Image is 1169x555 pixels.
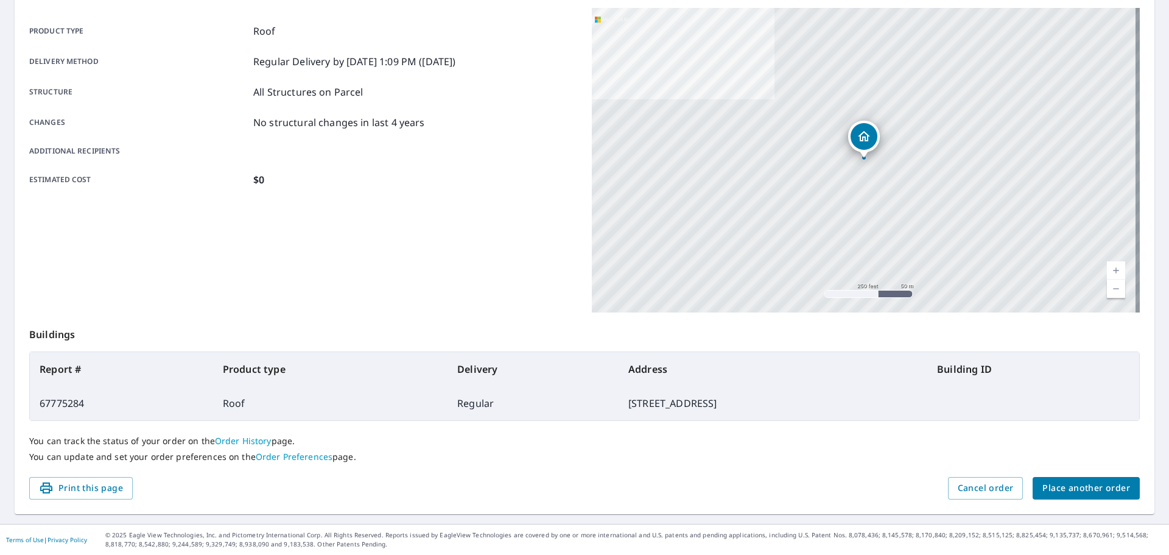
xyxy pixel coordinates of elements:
a: Terms of Use [6,536,44,544]
p: | [6,536,87,543]
p: Roof [253,24,276,38]
button: Print this page [29,477,133,500]
p: © 2025 Eagle View Technologies, Inc. and Pictometry International Corp. All Rights Reserved. Repo... [105,531,1163,549]
th: Building ID [927,352,1139,386]
p: Additional recipients [29,146,248,157]
p: Product type [29,24,248,38]
span: Place another order [1042,481,1130,496]
a: Current Level 17, Zoom In [1107,261,1125,280]
th: Report # [30,352,213,386]
p: You can update and set your order preferences on the page. [29,451,1140,462]
button: Cancel order [948,477,1023,500]
p: Delivery method [29,54,248,69]
p: Estimated cost [29,172,248,187]
div: Dropped pin, building 1, Residential property, 1670 Harvard Ct Lake Forest, IL 60045 [848,121,880,158]
td: [STREET_ADDRESS] [619,386,927,420]
p: No structural changes in last 4 years [253,115,425,130]
p: $0 [253,172,264,187]
td: Roof [213,386,448,420]
th: Address [619,352,927,386]
span: Print this page [39,481,123,496]
button: Place another order [1033,477,1140,500]
p: You can track the status of your order on the page. [29,436,1140,447]
th: Delivery [448,352,619,386]
a: Order History [215,435,272,447]
p: Structure [29,85,248,99]
a: Privacy Policy [47,536,87,544]
a: Current Level 17, Zoom Out [1107,280,1125,298]
p: Buildings [29,313,1140,352]
p: All Structures on Parcel [253,85,363,99]
span: Cancel order [958,481,1014,496]
a: Order Preferences [256,451,332,462]
td: 67775284 [30,386,213,420]
th: Product type [213,352,448,386]
td: Regular [448,386,619,420]
p: Changes [29,115,248,130]
p: Regular Delivery by [DATE] 1:09 PM ([DATE]) [253,54,455,69]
